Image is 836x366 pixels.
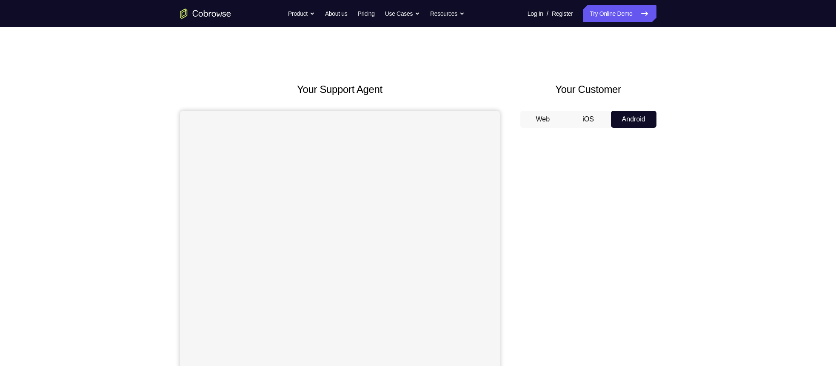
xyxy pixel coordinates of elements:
[547,9,548,19] span: /
[180,9,231,19] a: Go to the home page
[357,5,374,22] a: Pricing
[611,111,656,128] button: Android
[430,5,465,22] button: Resources
[552,5,573,22] a: Register
[180,82,500,97] h2: Your Support Agent
[583,5,656,22] a: Try Online Demo
[565,111,611,128] button: iOS
[520,111,566,128] button: Web
[520,82,656,97] h2: Your Customer
[288,5,315,22] button: Product
[385,5,420,22] button: Use Cases
[528,5,543,22] a: Log In
[325,5,347,22] a: About us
